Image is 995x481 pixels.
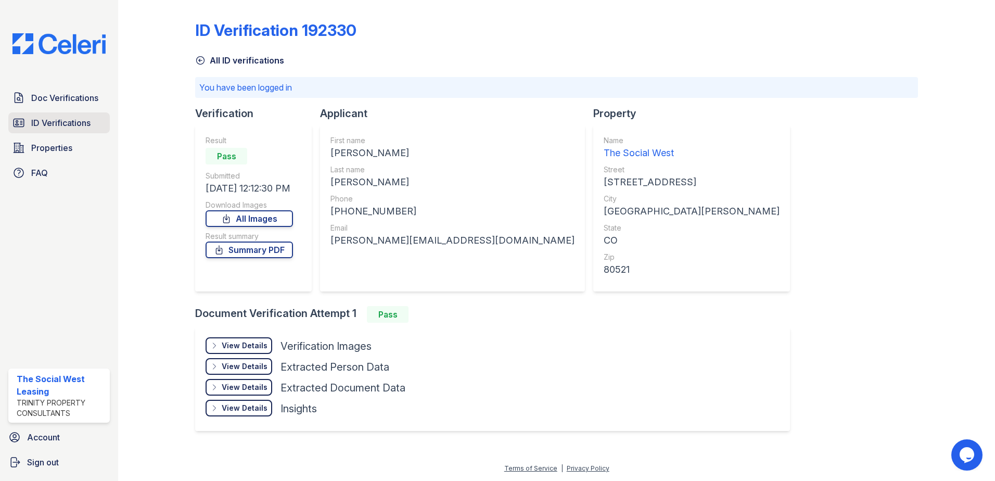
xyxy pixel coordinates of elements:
div: CO [604,233,780,248]
div: [DATE] 12:12:30 PM [206,181,293,196]
div: The Social West Leasing [17,373,106,398]
div: Extracted Document Data [280,381,405,395]
div: [GEOGRAPHIC_DATA][PERSON_NAME] [604,204,780,219]
div: Result [206,135,293,146]
div: Extracted Person Data [280,360,389,374]
div: Pass [367,306,409,323]
a: Terms of Service [504,464,557,472]
a: Account [4,427,114,448]
div: Phone [330,194,575,204]
div: Document Verification Attempt 1 [195,306,798,323]
div: The Social West [604,146,780,160]
div: Email [330,223,575,233]
div: Trinity Property Consultants [17,398,106,419]
div: [PERSON_NAME] [330,146,575,160]
div: View Details [222,340,267,351]
span: Properties [31,142,72,154]
a: FAQ [8,162,110,183]
a: All ID verifications [195,54,284,67]
span: Doc Verifications [31,92,98,104]
span: ID Verifications [31,117,91,129]
span: FAQ [31,167,48,179]
div: Verification [195,106,320,121]
div: Applicant [320,106,593,121]
a: Summary PDF [206,242,293,258]
div: Property [593,106,798,121]
a: Sign out [4,452,114,473]
div: View Details [222,403,267,413]
img: CE_Logo_Blue-a8612792a0a2168367f1c8372b55b34899dd931a85d93a1a3d3e32e68fde9ad4.png [4,33,114,54]
span: Sign out [27,456,59,469]
a: ID Verifications [8,112,110,133]
div: State [604,223,780,233]
span: Account [27,431,60,444]
a: All Images [206,210,293,227]
div: 80521 [604,262,780,277]
a: Doc Verifications [8,87,110,108]
iframe: chat widget [951,439,985,471]
div: Download Images [206,200,293,210]
div: Submitted [206,171,293,181]
div: [PERSON_NAME] [330,175,575,189]
div: First name [330,135,575,146]
div: Result summary [206,231,293,242]
div: ID Verification 192330 [195,21,356,40]
div: [PERSON_NAME][EMAIL_ADDRESS][DOMAIN_NAME] [330,233,575,248]
a: Privacy Policy [567,464,609,472]
div: [STREET_ADDRESS] [604,175,780,189]
div: Pass [206,148,247,164]
div: Zip [604,252,780,262]
div: Street [604,164,780,175]
a: Name The Social West [604,135,780,160]
div: City [604,194,780,204]
div: Insights [280,401,317,416]
div: Verification Images [280,339,372,353]
div: Last name [330,164,575,175]
div: Name [604,135,780,146]
div: View Details [222,382,267,393]
p: You have been logged in [199,81,914,94]
div: | [561,464,563,472]
div: [PHONE_NUMBER] [330,204,575,219]
div: View Details [222,361,267,372]
a: Properties [8,137,110,158]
